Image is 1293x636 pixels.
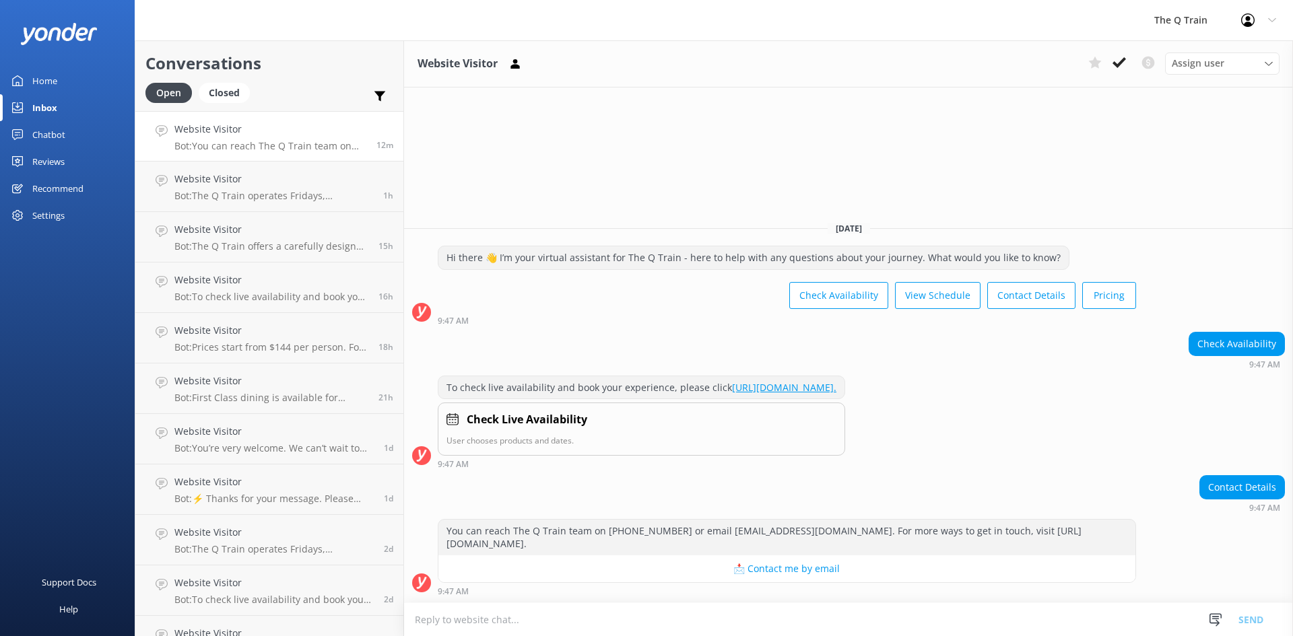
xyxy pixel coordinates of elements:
p: Bot: To check live availability and book your experience, please visit [URL][DOMAIN_NAME]. [174,291,368,303]
img: yonder-white-logo.png [20,23,98,45]
h4: Check Live Availability [467,411,587,429]
span: [DATE] [828,223,870,234]
div: Sep 18 2025 09:47am (UTC +10:00) Australia/Sydney [1189,359,1285,369]
h4: Website Visitor [174,575,374,590]
a: Website VisitorBot:The Q Train operates Fridays, Saturdays, and Sundays all year round, except on... [135,162,403,212]
div: Sep 18 2025 09:47am (UTC +10:00) Australia/Sydney [438,459,845,468]
strong: 9:47 AM [438,317,469,325]
button: Contact Details [987,282,1075,309]
h4: Website Visitor [174,323,368,338]
button: Pricing [1082,282,1136,309]
h4: Website Visitor [174,122,366,137]
div: Assign User [1165,52,1280,74]
strong: 9:47 AM [438,460,469,468]
p: Bot: The Q Train operates Fridays, Saturdays, and Sundays all year round, except on Public Holida... [174,543,374,555]
h4: Website Visitor [174,172,373,186]
h3: Website Visitor [418,55,498,73]
strong: 9:47 AM [1249,504,1280,512]
h4: Website Visitor [174,222,368,237]
a: Website VisitorBot:⚡ Thanks for your message. Please contact us on the form below so we can answe... [135,464,403,515]
strong: 9:47 AM [1249,361,1280,369]
div: Sep 18 2025 09:47am (UTC +10:00) Australia/Sydney [1199,503,1285,512]
span: Sep 17 2025 08:19am (UTC +10:00) Australia/Sydney [384,442,393,454]
h2: Conversations [145,50,393,76]
a: Website VisitorBot:The Q Train offers a carefully designed degustation experience that includes v... [135,212,403,262]
div: Help [59,596,78,623]
span: Sep 15 2025 04:17pm (UTC +10:00) Australia/Sydney [384,543,393,555]
h4: Website Visitor [174,273,368,287]
div: Support Docs [42,569,96,596]
span: Sep 15 2025 02:03pm (UTC +10:00) Australia/Sydney [384,594,393,605]
div: Sep 18 2025 09:47am (UTC +10:00) Australia/Sydney [438,316,1136,325]
p: Bot: Prices start from $144 per person. For more details on current pricing and inclusions, visit... [174,341,368,353]
a: [URL][DOMAIN_NAME]. [732,381,836,394]
h4: Website Visitor [174,424,374,439]
div: Inbox [32,94,57,121]
a: Closed [199,85,257,100]
p: Bot: The Q Train offers a carefully designed degustation experience that includes vegan alteratio... [174,240,368,252]
span: Sep 17 2025 12:23pm (UTC +10:00) Australia/Sydney [378,392,393,403]
a: Website VisitorBot:First Class dining is available for couples in private two-person compartments... [135,363,403,414]
button: 📩 Contact me by email [438,555,1135,582]
div: You can reach The Q Train team on [PHONE_NUMBER] or email [EMAIL_ADDRESS][DOMAIN_NAME]. For more ... [438,520,1135,555]
span: Sep 17 2025 03:59pm (UTC +10:00) Australia/Sydney [378,341,393,353]
div: Recommend [32,175,84,202]
button: Check Availability [789,282,888,309]
span: Sep 17 2025 06:52pm (UTC +10:00) Australia/Sydney [378,240,393,252]
p: Bot: To check live availability and book your experience, please click [URL][DOMAIN_NAME]. [174,594,374,606]
a: Website VisitorBot:To check live availability and book your experience, please click [URL][DOMAIN... [135,565,403,616]
a: Website VisitorBot:Prices start from $144 per person. For more details on current pricing and inc... [135,313,403,363]
div: Chatbot [32,121,65,148]
div: Check Availability [1189,332,1284,355]
h4: Website Visitor [174,525,374,540]
span: Assign user [1172,56,1224,71]
div: Settings [32,202,65,229]
div: Home [32,67,57,94]
p: Bot: ⚡ Thanks for your message. Please contact us on the form below so we can answer your question. [174,493,374,505]
h4: Website Visitor [174,374,368,388]
p: Bot: The Q Train operates Fridays, Saturdays, and Sundays all year round, except on Public Holida... [174,190,373,202]
a: Website VisitorBot:To check live availability and book your experience, please visit [URL][DOMAIN... [135,262,403,313]
div: Open [145,83,192,103]
h4: Website Visitor [174,474,374,489]
a: Website VisitorBot:You’re very welcome. We can’t wait to have you onboard The Q Train.1d [135,414,403,464]
span: Sep 18 2025 09:47am (UTC +10:00) Australia/Sydney [376,139,393,151]
strong: 9:47 AM [438,588,469,596]
div: Reviews [32,148,65,175]
p: Bot: First Class dining is available for couples in private two-person compartments, or for small... [174,392,368,404]
div: Sep 18 2025 09:47am (UTC +10:00) Australia/Sydney [438,586,1136,596]
span: Sep 17 2025 05:41pm (UTC +10:00) Australia/Sydney [378,291,393,302]
a: Website VisitorBot:You can reach The Q Train team on [PHONE_NUMBER] or email [EMAIL_ADDRESS][DOMA... [135,111,403,162]
p: User chooses products and dates. [446,434,836,447]
span: Sep 16 2025 03:31pm (UTC +10:00) Australia/Sydney [384,493,393,504]
div: Closed [199,83,250,103]
div: Hi there 👋 I’m your virtual assistant for The Q Train - here to help with any questions about you... [438,246,1069,269]
p: Bot: You can reach The Q Train team on [PHONE_NUMBER] or email [EMAIL_ADDRESS][DOMAIN_NAME]. For ... [174,140,366,152]
p: Bot: You’re very welcome. We can’t wait to have you onboard The Q Train. [174,442,374,454]
a: Open [145,85,199,100]
div: To check live availability and book your experience, please click [438,376,844,399]
div: Contact Details [1200,476,1284,499]
span: Sep 18 2025 08:01am (UTC +10:00) Australia/Sydney [383,190,393,201]
a: Website VisitorBot:The Q Train operates Fridays, Saturdays, and Sundays all year round, except on... [135,515,403,565]
button: View Schedule [895,282,981,309]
